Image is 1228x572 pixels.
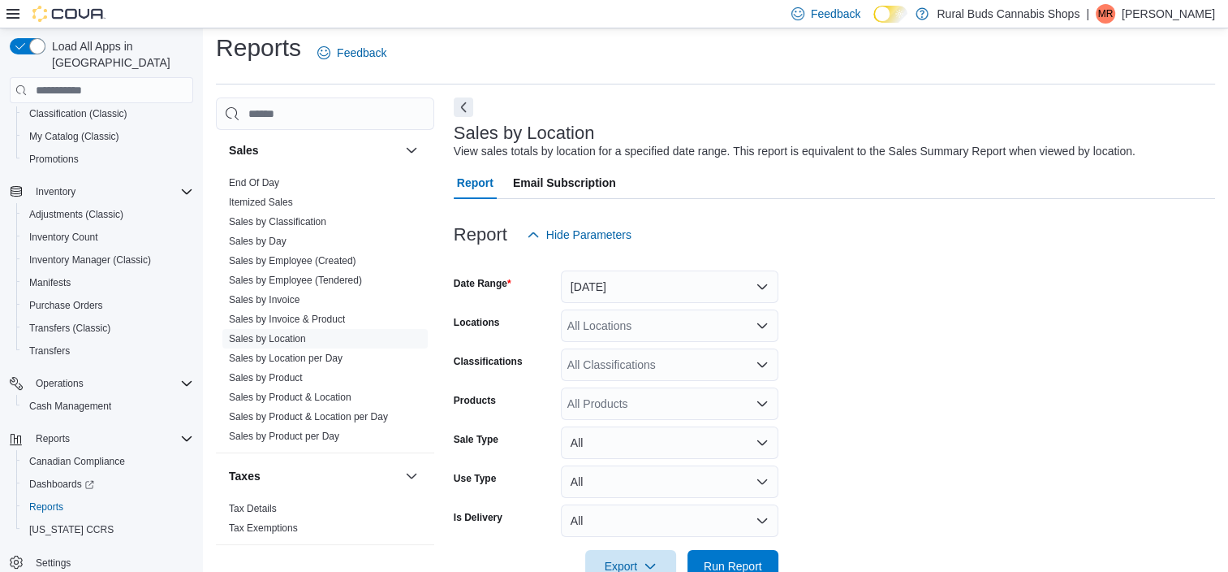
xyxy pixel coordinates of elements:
[216,499,434,544] div: Taxes
[229,392,351,403] a: Sales by Product & Location
[229,254,356,267] span: Sales by Employee (Created)
[229,372,303,383] a: Sales by Product
[16,496,200,518] button: Reports
[229,197,293,208] a: Itemized Sales
[229,294,299,305] a: Sales by Invoice
[229,196,293,209] span: Itemized Sales
[454,394,496,407] label: Products
[229,274,362,287] span: Sales by Employee (Tendered)
[23,127,193,146] span: My Catalog (Classic)
[23,104,134,123] a: Classification (Classic)
[23,474,193,494] span: Dashboards
[337,45,386,61] span: Feedback
[520,219,638,251] button: Hide Parameters
[29,374,193,393] span: Operations
[454,277,511,290] label: Date Range
[229,176,279,189] span: End Of Day
[229,502,277,515] span: Tax Details
[546,227,631,243] span: Hide Parameters
[229,293,299,306] span: Sales by Invoice
[23,127,126,146] a: My Catalog (Classic)
[29,231,98,244] span: Inventory Count
[29,523,114,536] span: [US_STATE] CCRS
[1086,4,1089,24] p: |
[29,299,103,312] span: Purchase Orders
[16,294,200,317] button: Purchase Orders
[16,395,200,418] button: Cash Management
[45,38,193,71] span: Load All Apps in [GEOGRAPHIC_DATA]
[229,314,345,325] a: Sales by Invoice & Product
[3,427,200,450] button: Reports
[229,410,388,423] span: Sales by Product & Location per Day
[29,374,90,393] button: Operations
[29,478,94,491] span: Dashboards
[23,396,118,416] a: Cash Management
[229,177,279,188] a: End Of Day
[561,505,778,537] button: All
[402,141,421,160] button: Sales
[454,511,502,524] label: Is Delivery
[29,500,63,513] span: Reports
[229,468,261,484] h3: Taxes
[1096,4,1115,24] div: Mackenzie Remillard
[873,6,907,23] input: Dark Mode
[23,250,157,270] a: Inventory Manager (Classic)
[16,340,200,362] button: Transfers
[229,235,287,248] span: Sales by Day
[29,107,127,120] span: Classification (Classic)
[29,182,193,201] span: Inventory
[23,396,193,416] span: Cash Management
[3,180,200,203] button: Inventory
[29,153,79,166] span: Promotions
[36,432,70,445] span: Reports
[23,341,76,361] a: Transfers
[16,317,200,340] button: Transfers (Classic)
[756,358,769,371] button: Open list of options
[229,215,326,228] span: Sales by Classification
[29,400,111,413] span: Cash Management
[229,431,339,442] a: Sales by Product per Day
[454,472,496,485] label: Use Type
[16,450,200,473] button: Canadian Compliance
[229,371,303,384] span: Sales by Product
[29,455,125,468] span: Canadian Compliance
[402,466,421,486] button: Taxes
[23,227,193,247] span: Inventory Count
[16,473,200,496] a: Dashboards
[23,205,130,224] a: Adjustments (Classic)
[29,322,110,335] span: Transfers (Classic)
[23,296,193,315] span: Purchase Orders
[229,411,388,422] a: Sales by Product & Location per Day
[454,433,498,446] label: Sale Type
[23,341,193,361] span: Transfers
[513,167,616,199] span: Email Subscription
[229,352,343,365] span: Sales by Location per Day
[16,203,200,226] button: Adjustments (Classic)
[561,427,778,459] button: All
[454,355,523,368] label: Classifications
[16,148,200,171] button: Promotions
[23,474,101,494] a: Dashboards
[16,271,200,294] button: Manifests
[23,520,193,539] span: Washington CCRS
[29,182,82,201] button: Inventory
[29,253,151,266] span: Inventory Manager (Classic)
[229,503,277,514] a: Tax Details
[23,497,193,517] span: Reports
[23,296,110,315] a: Purchase Orders
[23,452,131,471] a: Canadian Compliance
[29,130,119,143] span: My Catalog (Classic)
[561,271,778,303] button: [DATE]
[229,275,362,286] a: Sales by Employee (Tendered)
[16,249,200,271] button: Inventory Manager (Classic)
[29,208,123,221] span: Adjustments (Classic)
[229,522,298,535] span: Tax Exemptions
[561,466,778,498] button: All
[216,173,434,453] div: Sales
[23,497,70,517] a: Reports
[23,149,85,169] a: Promotions
[29,429,193,448] span: Reports
[229,142,399,158] button: Sales
[454,97,473,117] button: Next
[216,32,301,64] h1: Reports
